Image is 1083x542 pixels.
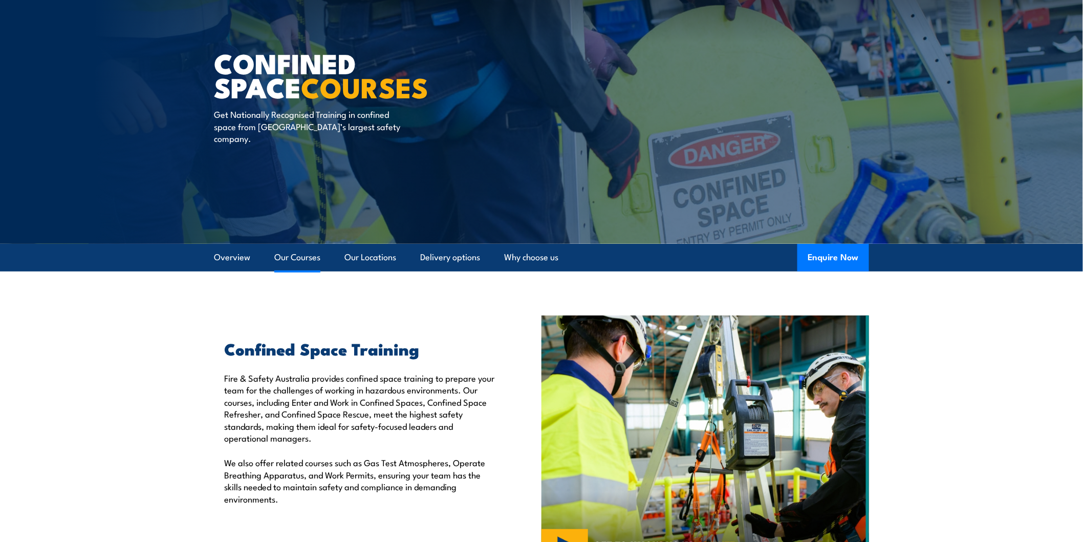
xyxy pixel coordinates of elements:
a: Our Locations [344,244,396,271]
h2: Confined Space Training [224,341,494,356]
a: Overview [214,244,250,271]
a: Our Courses [274,244,320,271]
a: Delivery options [420,244,480,271]
strong: COURSES [301,65,428,108]
a: Why choose us [504,244,558,271]
p: We also offer related courses such as Gas Test Atmospheres, Operate Breathing Apparatus, and Work... [224,456,494,505]
p: Fire & Safety Australia provides confined space training to prepare your team for the challenges ... [224,372,494,444]
p: Get Nationally Recognised Training in confined space from [GEOGRAPHIC_DATA]’s largest safety comp... [214,108,401,144]
h1: Confined Space [214,51,467,98]
button: Enquire Now [797,244,869,272]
